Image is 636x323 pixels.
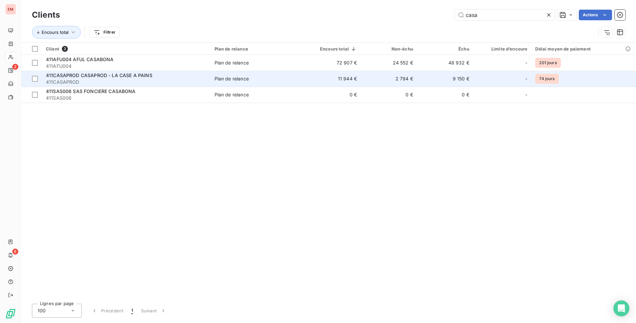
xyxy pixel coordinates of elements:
[46,72,152,78] span: 411CASAPROD CASAPROD - LA CASE A PAINS
[421,46,469,52] div: Échu
[46,63,207,69] span: 411AFU004
[477,46,528,52] div: Limite d’encours
[579,10,612,20] button: Actions
[613,300,629,316] div: Open Intercom Messenger
[32,9,60,21] h3: Clients
[302,87,361,103] td: 0 €
[215,46,298,52] div: Plan de relance
[302,71,361,87] td: 11 944 €
[525,59,527,66] span: -
[12,249,18,255] span: 6
[365,46,413,52] div: Non-échu
[525,91,527,98] span: -
[5,308,16,319] img: Logo LeanPay
[62,46,68,52] span: 3
[89,27,120,38] button: Filtrer
[127,304,137,318] button: 1
[417,55,473,71] td: 48 932 €
[215,75,249,82] div: Plan de relance
[215,91,249,98] div: Plan de relance
[361,55,417,71] td: 24 552 €
[87,304,127,318] button: Précédent
[32,26,81,39] button: Encours total
[361,87,417,103] td: 0 €
[525,75,527,82] span: -
[215,59,249,66] div: Plan de relance
[38,307,46,314] span: 100
[417,71,473,87] td: 9 150 €
[46,79,207,85] span: 411CASAPROD
[361,71,417,87] td: 2 794 €
[46,46,59,52] span: Client
[535,58,560,68] span: 201 jours
[455,10,555,20] input: Rechercher
[42,30,69,35] span: Encours total
[131,307,133,314] span: 1
[5,4,16,15] div: EM
[46,95,207,101] span: 411SAS006
[46,88,136,94] span: 411SAS006 SAS FONCIERE CASABONA
[417,87,473,103] td: 0 €
[302,55,361,71] td: 72 907 €
[535,46,632,52] div: Délai moyen de paiement
[535,74,558,84] span: 74 jours
[137,304,171,318] button: Suivant
[12,64,18,70] span: 2
[306,46,357,52] div: Encours total
[46,56,113,62] span: 411AFU004 AFUL CASABONA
